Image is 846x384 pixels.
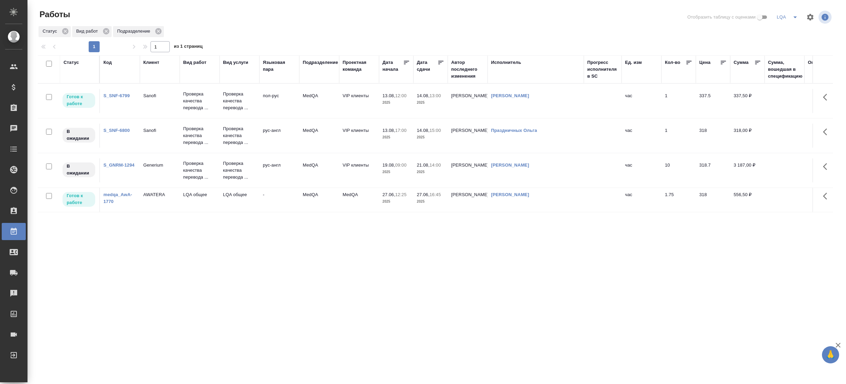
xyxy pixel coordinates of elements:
[730,188,765,212] td: 556,50 ₽
[183,191,216,198] p: LQA общее
[665,59,680,66] div: Кол-во
[448,188,488,212] td: [PERSON_NAME]
[417,93,430,98] p: 14.08,
[819,158,835,175] button: Здесь прячутся важные кнопки
[67,192,91,206] p: Готов к работе
[808,59,824,66] div: Оценка
[339,124,379,148] td: VIP клиенты
[223,125,256,146] p: Проверка качества перевода ...
[819,124,835,140] button: Здесь прячутся важные кнопки
[802,9,819,25] span: Настроить таблицу
[103,128,130,133] a: S_SNF-6800
[259,89,299,113] td: пол-рус
[382,99,410,106] p: 2025
[382,93,395,98] p: 13.08,
[730,89,765,113] td: 337,50 ₽
[143,191,176,198] p: AWATERA
[259,158,299,182] td: рус-англ
[696,158,730,182] td: 318.7
[38,9,70,20] span: Работы
[625,59,642,66] div: Ед. изм
[822,346,839,363] button: 🙏
[775,12,802,23] div: split button
[768,59,802,80] div: Сумма, вошедшая в спецификацию
[223,191,256,198] p: LQA общее
[174,42,203,52] span: из 1 страниц
[259,188,299,212] td: -
[339,158,379,182] td: VIP клиенты
[491,192,529,197] a: [PERSON_NAME]
[696,188,730,212] td: 318
[661,89,696,113] td: 1
[183,91,216,111] p: Проверка качества перевода ...
[417,59,437,73] div: Дата сдачи
[382,128,395,133] p: 13.08,
[661,188,696,212] td: 1.75
[734,59,748,66] div: Сумма
[117,28,153,35] p: Подразделение
[417,198,444,205] p: 2025
[62,191,96,207] div: Исполнитель может приступить к работе
[417,162,430,168] p: 21.08,
[64,59,79,66] div: Статус
[430,162,441,168] p: 14:00
[223,160,256,181] p: Проверка качества перевода ...
[263,59,296,73] div: Языковая пара
[143,162,176,169] p: Generium
[491,59,521,66] div: Исполнитель
[183,59,207,66] div: Вид работ
[382,162,395,168] p: 19.08,
[491,93,529,98] a: [PERSON_NAME]
[699,59,711,66] div: Цена
[223,59,248,66] div: Вид услуги
[622,158,661,182] td: час
[299,89,339,113] td: MedQA
[417,99,444,106] p: 2025
[819,11,833,24] span: Посмотреть информацию
[382,192,395,197] p: 27.06,
[339,89,379,113] td: VIP клиенты
[183,125,216,146] p: Проверка качества перевода ...
[395,93,407,98] p: 12:00
[448,158,488,182] td: [PERSON_NAME]
[339,188,379,212] td: MedQA
[38,26,71,37] div: Статус
[67,128,91,142] p: В ожидании
[661,124,696,148] td: 1
[382,198,410,205] p: 2025
[103,59,112,66] div: Код
[62,162,96,178] div: Исполнитель назначен, приступать к работе пока рано
[143,127,176,134] p: Sanofi
[382,134,410,141] p: 2025
[819,188,835,204] button: Здесь прячутся важные кнопки
[491,162,529,168] a: [PERSON_NAME]
[299,158,339,182] td: MedQA
[696,89,730,113] td: 337.5
[113,26,164,37] div: Подразделение
[430,93,441,98] p: 13:00
[62,92,96,109] div: Исполнитель может приступить к работе
[730,158,765,182] td: 3 187,00 ₽
[72,26,112,37] div: Вид работ
[76,28,100,35] p: Вид работ
[395,162,407,168] p: 09:00
[103,192,132,204] a: medqa_AwA-1770
[417,192,430,197] p: 27.06,
[417,134,444,141] p: 2025
[430,128,441,133] p: 15:00
[223,91,256,111] p: Проверка качества перевода ...
[448,89,488,113] td: [PERSON_NAME]
[622,124,661,148] td: час
[382,59,403,73] div: Дата начала
[417,128,430,133] p: 14.08,
[343,59,376,73] div: Проектная команда
[62,127,96,143] div: Исполнитель назначен, приступать к работе пока рано
[448,124,488,148] td: [PERSON_NAME]
[299,188,339,212] td: MedQA
[143,59,159,66] div: Клиент
[661,158,696,182] td: 10
[491,128,537,133] a: Праздничных Ольга
[622,89,661,113] td: час
[43,28,59,35] p: Статус
[299,124,339,148] td: MedQA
